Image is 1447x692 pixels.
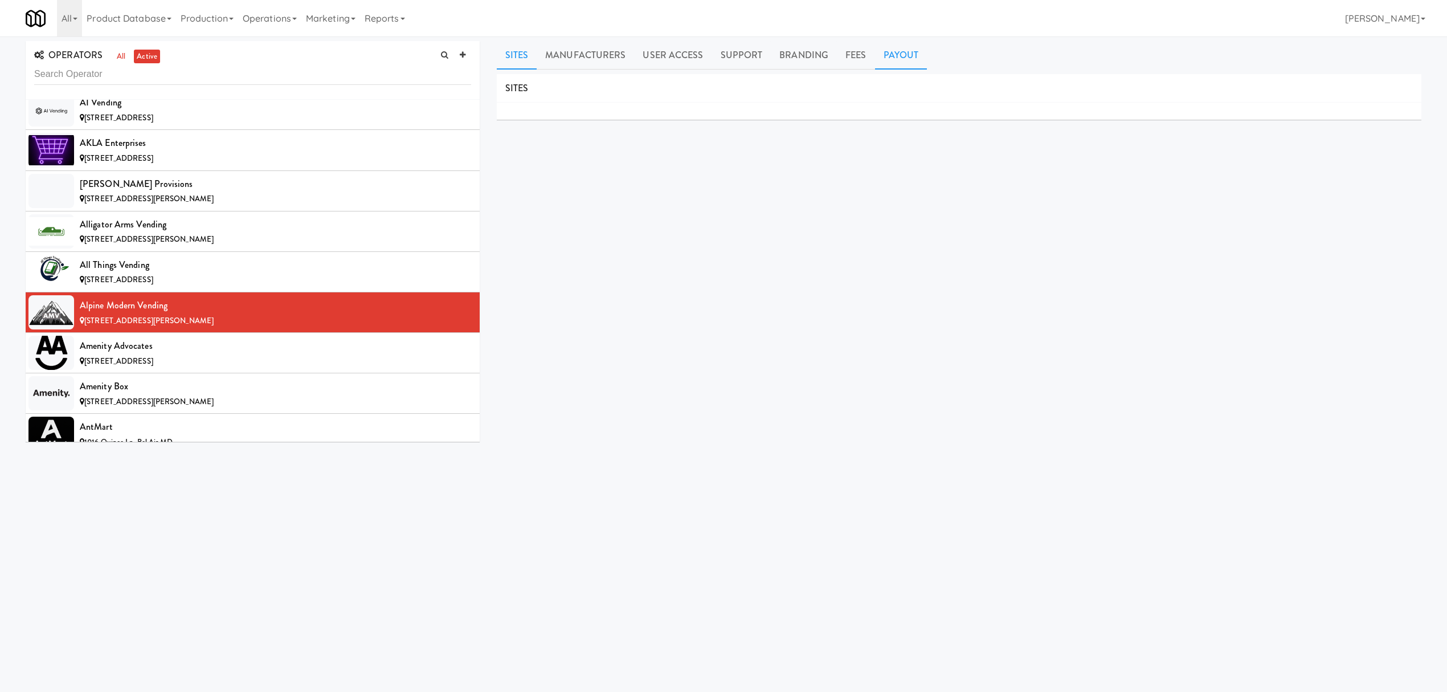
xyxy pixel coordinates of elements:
li: AI Vending[STREET_ADDRESS] [26,89,480,130]
img: Micromart [26,9,46,29]
div: Amenity Advocates [80,337,471,355]
a: Sites [497,41,537,70]
div: Amenity Box [80,378,471,395]
span: 1016 Quince Ln, Bel Air MD [84,437,173,447]
a: Support [712,41,771,70]
a: all [114,50,128,64]
div: Alpine Modern Vending [80,297,471,314]
a: Payout [875,41,927,70]
li: Alpine Modern Vending[STREET_ADDRESS][PERSON_NAME] [26,292,480,333]
li: Amenity Box[STREET_ADDRESS][PERSON_NAME] [26,373,480,414]
li: [PERSON_NAME] Provisions[STREET_ADDRESS][PERSON_NAME] [26,171,480,211]
span: [STREET_ADDRESS] [84,112,153,123]
span: [STREET_ADDRESS] [84,356,153,367]
a: active [134,50,160,64]
li: Alligator Arms Vending[STREET_ADDRESS][PERSON_NAME] [26,211,480,252]
div: AntMart [80,418,471,435]
span: [STREET_ADDRESS][PERSON_NAME] [84,315,214,326]
a: Fees [837,41,874,70]
span: [STREET_ADDRESS][PERSON_NAME] [84,193,214,204]
div: [PERSON_NAME] Provisions [80,176,471,193]
div: AKLA Enterprises [80,135,471,152]
div: All Things Vending [80,257,471,274]
span: [STREET_ADDRESS] [84,153,153,164]
li: AKLA Enterprises[STREET_ADDRESS] [26,130,480,170]
a: User Access [634,41,712,70]
span: [STREET_ADDRESS] [84,274,153,285]
li: AntMart1016 Quince Ln, Bel Air MD [26,414,480,454]
span: OPERATORS [34,48,103,62]
li: Amenity Advocates[STREET_ADDRESS] [26,333,480,373]
a: Manufacturers [537,41,634,70]
input: Search Operator [34,64,471,85]
span: [STREET_ADDRESS][PERSON_NAME] [84,396,214,407]
div: AI Vending [80,94,471,111]
span: SITES [505,82,529,95]
li: All Things Vending[STREET_ADDRESS] [26,252,480,292]
a: Branding [771,41,837,70]
span: [STREET_ADDRESS][PERSON_NAME] [84,234,214,245]
div: Alligator Arms Vending [80,216,471,233]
